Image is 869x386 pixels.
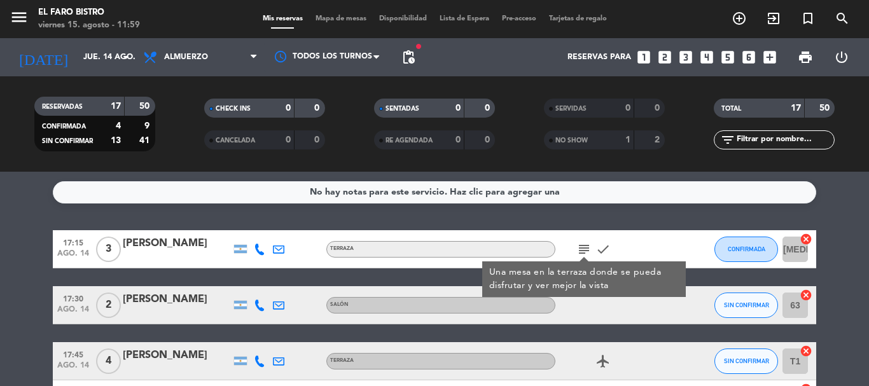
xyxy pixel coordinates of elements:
[732,11,747,26] i: add_circle_outline
[819,104,832,113] strong: 50
[655,135,662,144] strong: 2
[433,15,496,22] span: Lista de Espera
[485,135,492,144] strong: 0
[38,6,140,19] div: El Faro Bistro
[555,106,587,112] span: SERVIDAS
[314,104,322,113] strong: 0
[116,121,121,130] strong: 4
[714,237,778,262] button: CONFIRMADA
[720,132,735,148] i: filter_list
[386,137,433,144] span: RE AGENDADA
[42,123,86,130] span: CONFIRMADA
[625,104,630,113] strong: 0
[386,106,419,112] span: SENTADAS
[567,53,631,62] span: Reservas para
[118,50,134,65] i: arrow_drop_down
[57,361,89,376] span: ago. 14
[489,266,679,293] div: Una mesa en la terraza donde se pueda disfrutar y ver mejor la vista
[314,135,322,144] strong: 0
[800,11,816,26] i: turned_in_not
[286,104,291,113] strong: 0
[636,49,652,65] i: looks_one
[798,50,813,65] span: print
[96,237,121,262] span: 3
[10,8,29,31] button: menu
[139,136,152,145] strong: 41
[455,135,461,144] strong: 0
[57,291,89,305] span: 17:30
[496,15,543,22] span: Pre-acceso
[123,347,231,364] div: [PERSON_NAME]
[721,106,741,112] span: TOTAL
[38,19,140,32] div: viernes 15. agosto - 11:59
[330,358,354,363] span: Terraza
[595,354,611,369] i: airplanemode_active
[216,137,255,144] span: CANCELADA
[766,11,781,26] i: exit_to_app
[485,104,492,113] strong: 0
[330,246,354,251] span: Terraza
[720,49,736,65] i: looks_5
[800,233,812,245] i: cancel
[800,289,812,301] i: cancel
[96,293,121,318] span: 2
[111,102,121,111] strong: 17
[800,345,812,357] i: cancel
[401,50,416,65] span: pending_actions
[330,302,349,307] span: Salón
[699,49,715,65] i: looks_4
[678,49,694,65] i: looks_3
[657,49,673,65] i: looks_two
[310,185,560,200] div: No hay notas para este servicio. Haz clic para agregar una
[834,50,849,65] i: power_settings_new
[144,121,152,130] strong: 9
[714,293,778,318] button: SIN CONFIRMAR
[791,104,801,113] strong: 17
[823,38,859,76] div: LOG OUT
[655,104,662,113] strong: 0
[740,49,757,65] i: looks_6
[555,137,588,144] span: NO SHOW
[164,53,208,62] span: Almuerzo
[761,49,778,65] i: add_box
[57,305,89,320] span: ago. 14
[57,235,89,249] span: 17:15
[625,135,630,144] strong: 1
[728,245,765,252] span: CONFIRMADA
[57,249,89,264] span: ago. 14
[286,135,291,144] strong: 0
[543,15,613,22] span: Tarjetas de regalo
[139,102,152,111] strong: 50
[714,348,778,374] button: SIN CONFIRMAR
[724,301,769,308] span: SIN CONFIRMAR
[576,242,592,257] i: subject
[57,347,89,361] span: 17:45
[415,43,422,50] span: fiber_manual_record
[123,235,231,252] div: [PERSON_NAME]
[373,15,433,22] span: Disponibilidad
[10,8,29,27] i: menu
[10,43,77,71] i: [DATE]
[309,15,373,22] span: Mapa de mesas
[455,104,461,113] strong: 0
[595,242,611,257] i: check
[111,136,121,145] strong: 13
[42,138,93,144] span: SIN CONFIRMAR
[42,104,83,110] span: RESERVADAS
[216,106,251,112] span: CHECK INS
[835,11,850,26] i: search
[735,133,834,147] input: Filtrar por nombre...
[123,291,231,308] div: [PERSON_NAME]
[96,348,121,374] span: 4
[724,357,769,364] span: SIN CONFIRMAR
[256,15,309,22] span: Mis reservas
